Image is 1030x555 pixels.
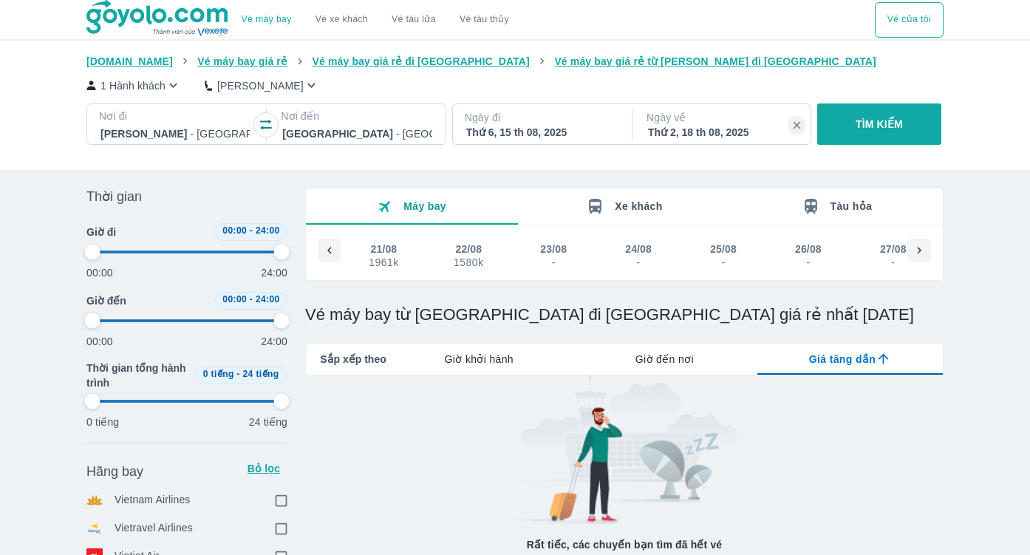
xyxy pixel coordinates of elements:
[230,2,521,38] div: choose transportation mode
[236,369,239,379] span: -
[831,200,873,212] span: Tàu hỏa
[250,225,253,236] span: -
[615,200,662,212] span: Xe khách
[626,256,651,268] div: -
[465,110,617,125] p: Ngày đi
[498,375,751,525] img: banner
[635,352,694,367] span: Giờ đến nơi
[250,294,253,304] span: -
[217,78,304,93] p: [PERSON_NAME]
[875,2,944,38] button: Vé của tôi
[625,242,652,256] div: 24/08
[115,520,193,537] p: Vietravel Airlines
[403,200,446,212] span: Máy bay
[86,463,143,480] span: Hãng bay
[795,242,822,256] div: 26/08
[305,304,944,325] h1: Vé máy bay từ [GEOGRAPHIC_DATA] đi [GEOGRAPHIC_DATA] giá rẻ nhất [DATE]
[875,2,944,38] div: choose transportation mode
[246,461,282,476] p: Bỏ lọc
[86,78,181,93] button: 1 Hành khách
[856,117,903,132] p: TÌM KIẾM
[541,256,566,268] div: -
[313,55,530,67] span: Vé máy bay giá rẻ đi [GEOGRAPHIC_DATA]
[86,361,188,390] span: Thời gian tổng hành trình
[809,352,876,367] span: Giá tăng dần
[222,225,247,236] span: 00:00
[261,334,287,349] p: 24:00
[448,2,521,38] button: Vé tàu thủy
[341,239,907,271] div: scrollable day and price
[380,2,448,38] a: Vé tàu lửa
[445,352,514,367] span: Giờ khởi hành
[256,225,280,236] span: 24:00
[240,457,287,480] button: Bỏ lọc
[554,55,876,67] span: Vé máy bay giá rẻ từ [PERSON_NAME] đi [GEOGRAPHIC_DATA]
[540,242,567,256] div: 23/08
[100,78,166,93] p: 1 Hành khách
[320,352,386,367] span: Sắp xếp theo
[86,265,113,280] p: 00:00
[880,242,907,256] div: 27/08
[256,294,280,304] span: 24:00
[261,265,287,280] p: 24:00
[817,103,941,145] button: TÌM KIẾM
[203,369,234,379] span: 0 tiếng
[454,256,483,268] div: 1580k
[205,78,319,93] button: [PERSON_NAME]
[222,294,247,304] span: 00:00
[711,256,736,268] div: -
[466,125,615,140] div: Thứ 6, 15 th 08, 2025
[197,55,287,67] span: Vé máy bay giá rẻ
[647,110,799,125] p: Ngày về
[648,125,797,140] div: Thứ 2, 18 th 08, 2025
[371,242,398,256] div: 21/08
[86,55,173,67] span: [DOMAIN_NAME]
[527,537,723,552] p: Rất tiếc, các chuyến bạn tìm đã hết vé
[86,415,119,429] p: 0 tiếng
[86,188,142,205] span: Thời gian
[242,14,292,25] a: Vé máy bay
[86,293,126,308] span: Giờ đến
[796,256,821,268] div: -
[86,54,944,69] nav: breadcrumb
[281,109,433,123] p: Nơi đến
[881,256,906,268] div: -
[243,369,279,379] span: 24 tiếng
[86,334,113,349] p: 00:00
[369,256,398,268] div: 1961k
[249,415,287,429] p: 24 tiếng
[115,492,191,508] p: Vietnam Airlines
[316,14,368,25] a: Vé xe khách
[710,242,737,256] div: 25/08
[99,109,251,123] p: Nơi đi
[86,225,116,239] span: Giờ đi
[455,242,482,256] div: 22/08
[386,344,943,375] div: lab API tabs example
